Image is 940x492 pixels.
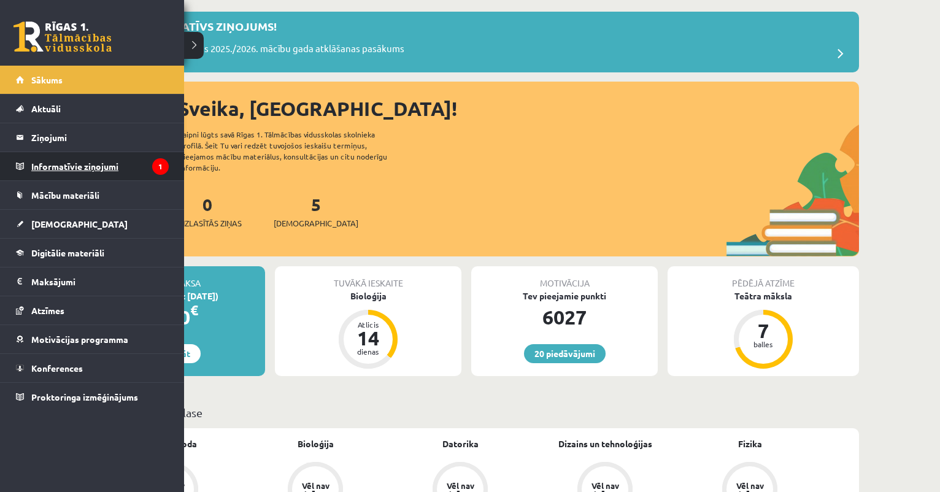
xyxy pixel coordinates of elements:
[471,302,658,332] div: 6027
[16,210,169,238] a: [DEMOGRAPHIC_DATA]
[16,123,169,152] a: Ziņojumi
[98,18,277,34] p: Jauns informatīvs ziņojums!
[745,340,782,348] div: balles
[31,305,64,316] span: Atzīmes
[173,217,242,229] span: Neizlasītās ziņas
[275,266,461,290] div: Tuvākā ieskaite
[275,290,461,371] a: Bioloģija Atlicis 14 dienas
[350,328,387,348] div: 14
[275,290,461,302] div: Bioloģija
[16,239,169,267] a: Digitālie materiāli
[31,363,83,374] span: Konferences
[31,391,138,402] span: Proktoringa izmēģinājums
[31,334,128,345] span: Motivācijas programma
[80,18,853,66] a: Jauns informatīvs ziņojums! Rīgas 1. Tālmācības vidusskolas 2025./2026. mācību gada atklāšanas pa...
[745,321,782,340] div: 7
[524,344,606,363] a: 20 piedāvājumi
[738,437,762,450] a: Fizika
[350,348,387,355] div: dienas
[178,94,859,123] div: Sveika, [GEOGRAPHIC_DATA]!
[668,290,859,371] a: Teātra māksla 7 balles
[298,437,334,450] a: Bioloģija
[31,247,104,258] span: Digitālie materiāli
[274,193,358,229] a: 5[DEMOGRAPHIC_DATA]
[80,42,404,59] p: Rīgas 1. Tālmācības vidusskolas 2025./2026. mācību gada atklāšanas pasākums
[558,437,652,450] a: Dizains un tehnoloģijas
[471,290,658,302] div: Tev pieejamie punkti
[31,123,169,152] legend: Ziņojumi
[16,66,169,94] a: Sākums
[16,383,169,411] a: Proktoringa izmēģinājums
[16,152,169,180] a: Informatīvie ziņojumi1
[13,21,112,52] a: Rīgas 1. Tālmācības vidusskola
[31,74,63,85] span: Sākums
[16,267,169,296] a: Maksājumi
[31,103,61,114] span: Aktuāli
[16,94,169,123] a: Aktuāli
[79,404,854,421] p: Mācību plāns 9.a JK klase
[190,301,198,319] span: €
[442,437,479,450] a: Datorika
[16,325,169,353] a: Motivācijas programma
[668,266,859,290] div: Pēdējā atzīme
[668,290,859,302] div: Teātra māksla
[173,193,242,229] a: 0Neizlasītās ziņas
[152,158,169,175] i: 1
[350,321,387,328] div: Atlicis
[31,267,169,296] legend: Maksājumi
[16,354,169,382] a: Konferences
[16,296,169,325] a: Atzīmes
[274,217,358,229] span: [DEMOGRAPHIC_DATA]
[179,129,409,173] div: Laipni lūgts savā Rīgas 1. Tālmācības vidusskolas skolnieka profilā. Šeit Tu vari redzēt tuvojošo...
[31,218,128,229] span: [DEMOGRAPHIC_DATA]
[31,190,99,201] span: Mācību materiāli
[471,266,658,290] div: Motivācija
[16,181,169,209] a: Mācību materiāli
[31,152,169,180] legend: Informatīvie ziņojumi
